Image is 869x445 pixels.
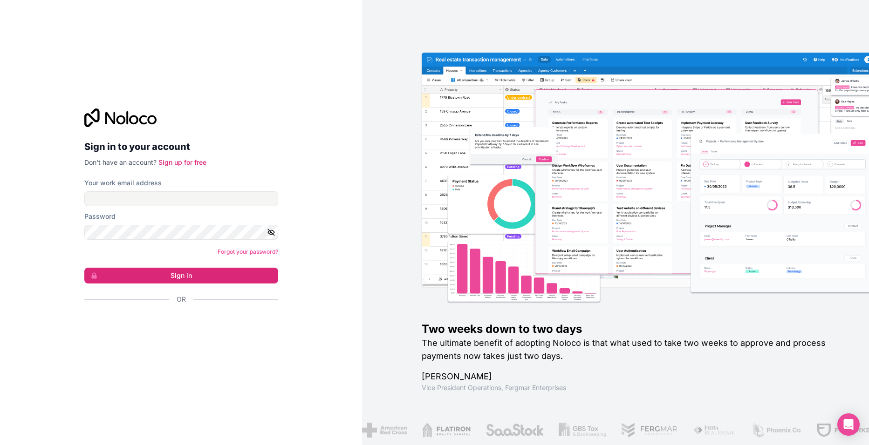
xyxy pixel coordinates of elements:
img: /assets/gbstax-C-GtDUiK.png [558,423,606,438]
input: Password [84,225,278,240]
img: /assets/saastock-C6Zbiodz.png [485,423,544,438]
h1: Vice President Operations , Fergmar Enterprises [422,383,839,392]
img: /assets/fergmar-CudnrXN5.png [621,423,677,438]
span: Don't have an account? [84,158,157,166]
button: Sign in [84,268,278,283]
h2: Sign in to your account [84,138,278,155]
label: Your work email address [84,178,162,188]
img: /assets/flatiron-C8eUkumj.png [422,423,470,438]
span: Or [177,295,186,304]
div: Open Intercom Messenger [837,413,860,436]
label: Password [84,212,116,221]
h1: Two weeks down to two days [422,322,839,337]
a: Forgot your password? [218,248,278,255]
input: Email address [84,191,278,206]
h1: [PERSON_NAME] [422,370,839,383]
img: /assets/american-red-cross-BAupjrZR.png [362,423,407,438]
img: /assets/phoenix-BREaitsQ.png [751,423,801,438]
img: /assets/fiera-fwj2N5v4.png [692,423,736,438]
a: Sign up for free [158,158,206,166]
h2: The ultimate benefit of adopting Noloco is that what used to take two weeks to approve and proces... [422,337,839,363]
